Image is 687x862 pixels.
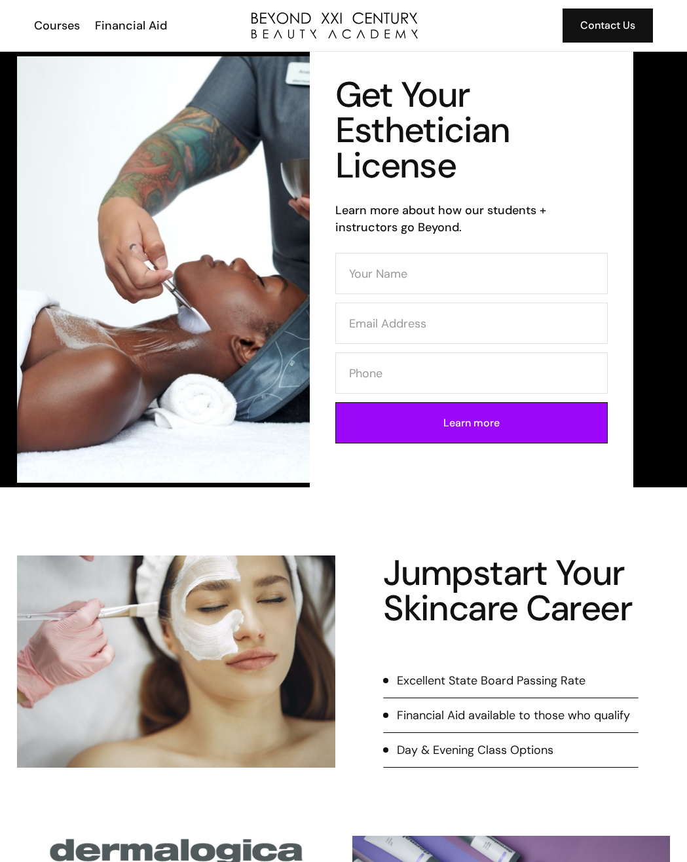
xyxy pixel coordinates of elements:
[335,253,608,294] input: Your Name
[335,303,608,344] input: Email Address
[335,352,608,394] input: Phone
[580,17,635,34] div: Contact Us
[563,9,653,43] a: Contact Us
[335,402,608,443] input: Learn more
[397,741,553,759] div: Day & Evening Class Options
[17,56,344,483] img: esthetician facial application
[26,17,86,34] a: Courses
[251,12,418,39] a: home
[397,707,630,724] div: Financial Aid available to those who qualify
[86,17,174,34] a: Financial Aid
[251,12,418,39] img: beyond logo
[335,77,608,183] h1: Get Your Esthetician License
[34,17,80,34] div: Courses
[383,555,639,626] h4: Jumpstart Your Skincare Career
[335,253,608,452] form: Contact Form (Esthi)
[335,202,608,236] h6: Learn more about how our students + instructors go Beyond.
[17,555,335,768] img: facial application
[397,672,585,689] div: Excellent State Board Passing Rate
[95,17,167,34] div: Financial Aid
